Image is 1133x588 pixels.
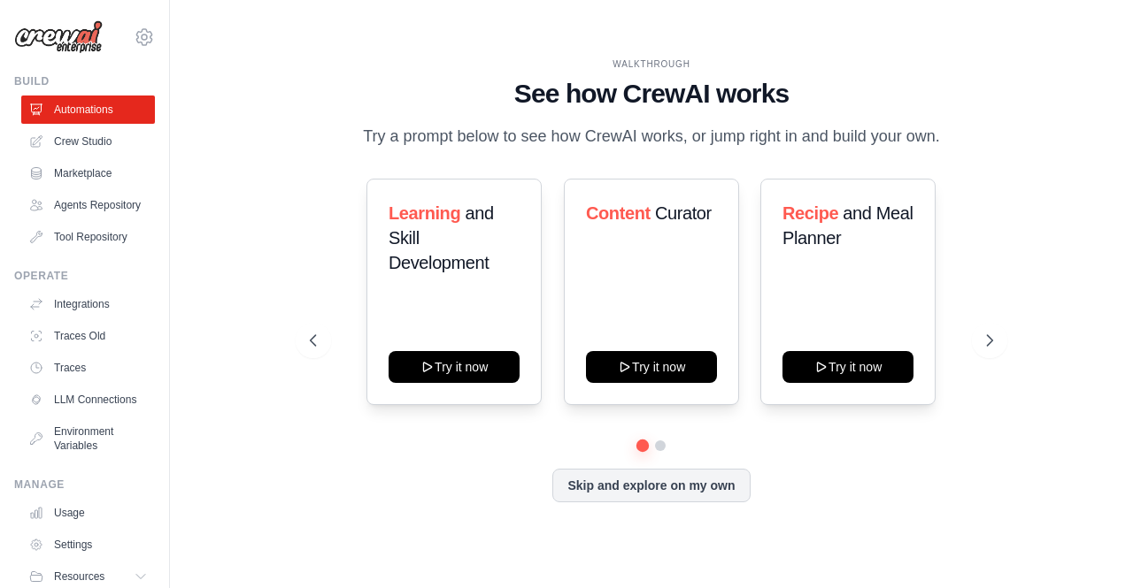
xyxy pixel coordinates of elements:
[14,74,155,88] div: Build
[54,569,104,584] span: Resources
[21,322,155,350] a: Traces Old
[655,203,712,223] span: Curator
[586,203,651,223] span: Content
[21,386,155,414] a: LLM Connections
[21,531,155,559] a: Settings
[14,477,155,492] div: Manage
[782,203,913,248] span: and Meal Planner
[310,78,992,110] h1: See how CrewAI works
[310,57,992,71] div: WALKTHROUGH
[389,203,494,272] span: and Skill Development
[21,290,155,318] a: Integrations
[14,269,155,283] div: Operate
[21,223,155,251] a: Tool Repository
[389,351,520,383] button: Try it now
[21,127,155,156] a: Crew Studio
[21,417,155,460] a: Environment Variables
[21,95,155,124] a: Automations
[782,203,838,223] span: Recipe
[21,354,155,382] a: Traces
[552,469,750,502] button: Skip and explore on my own
[354,124,949,149] p: Try a prompt below to see how CrewAI works, or jump right in and build your own.
[14,20,103,54] img: Logo
[586,351,717,383] button: Try it now
[21,159,155,187] a: Marketplace
[782,351,913,383] button: Try it now
[21,499,155,527] a: Usage
[389,203,460,223] span: Learning
[21,191,155,219] a: Agents Repository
